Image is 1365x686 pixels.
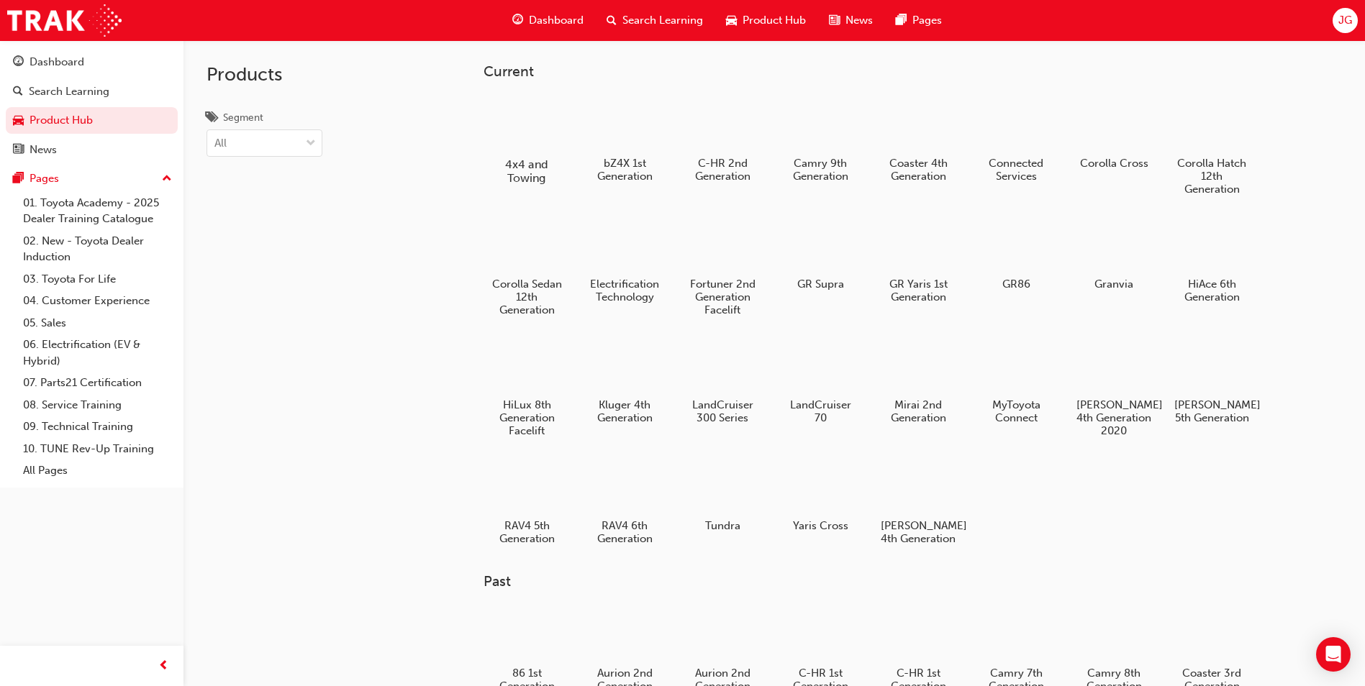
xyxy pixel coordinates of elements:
[875,454,961,550] a: [PERSON_NAME] 4th Generation
[777,454,863,537] a: Yaris Cross
[881,398,956,424] h5: Mirai 2nd Generation
[529,12,584,29] span: Dashboard
[622,12,703,29] span: Search Learning
[484,333,570,442] a: HiLux 8th Generation Facelift
[207,63,322,86] h2: Products
[484,91,570,188] a: 4x4 and Towing
[685,519,761,532] h5: Tundra
[489,278,565,316] h5: Corolla Sedan 12th Generation
[1338,12,1352,29] span: JG
[6,165,178,192] button: Pages
[1174,398,1250,424] h5: [PERSON_NAME] 5th Generation
[306,134,316,153] span: down-icon
[607,12,617,29] span: search-icon
[783,278,858,291] h5: GR Supra
[17,459,178,482] a: All Pages
[484,573,1301,590] h3: Past
[1169,333,1255,429] a: [PERSON_NAME] 5th Generation
[881,278,956,303] h5: GR Yaris 1st Generation
[777,333,863,429] a: LandCruiser 70
[17,230,178,268] a: 02. New - Toyota Dealer Induction
[1333,8,1358,33] button: JG
[30,142,57,158] div: News
[679,212,766,321] a: Fortuner 2nd Generation Facelift
[30,54,84,70] div: Dashboard
[715,6,817,35] a: car-iconProduct Hub
[6,107,178,134] a: Product Hub
[979,157,1054,183] h5: Connected Services
[875,91,961,188] a: Coaster 4th Generation
[685,157,761,183] h5: C-HR 2nd Generation
[489,519,565,545] h5: RAV4 5th Generation
[881,157,956,183] h5: Coaster 4th Generation
[875,212,961,308] a: GR Yaris 1st Generation
[501,6,595,35] a: guage-iconDashboard
[845,12,873,29] span: News
[979,398,1054,424] h5: MyToyota Connect
[484,212,570,321] a: Corolla Sedan 12th Generation
[162,170,172,188] span: up-icon
[1076,278,1152,291] h5: Granvia
[979,278,1054,291] h5: GR86
[484,63,1301,80] h3: Current
[30,170,59,187] div: Pages
[17,290,178,312] a: 04. Customer Experience
[29,83,109,100] div: Search Learning
[1076,398,1152,437] h5: [PERSON_NAME] 4th Generation 2020
[484,454,570,550] a: RAV4 5th Generation
[973,91,1059,188] a: Connected Services
[587,398,663,424] h5: Kluger 4th Generation
[158,657,169,675] span: prev-icon
[896,12,907,29] span: pages-icon
[679,454,766,537] a: Tundra
[726,12,737,29] span: car-icon
[581,454,668,550] a: RAV4 6th Generation
[1174,278,1250,303] h5: HiAce 6th Generation
[783,398,858,424] h5: LandCruiser 70
[6,137,178,163] a: News
[487,157,567,185] h5: 4x4 and Towing
[17,334,178,372] a: 06. Electrification (EV & Hybrid)
[884,6,953,35] a: pages-iconPages
[1316,637,1351,672] div: Open Intercom Messenger
[743,12,806,29] span: Product Hub
[829,12,840,29] span: news-icon
[777,91,863,188] a: Camry 9th Generation
[875,333,961,429] a: Mirai 2nd Generation
[13,56,24,69] span: guage-icon
[17,312,178,334] a: 05. Sales
[581,333,668,429] a: Kluger 4th Generation
[581,91,668,188] a: bZ4X 1st Generation
[13,114,24,127] span: car-icon
[17,268,178,291] a: 03. Toyota For Life
[1076,157,1152,170] h5: Corolla Cross
[7,4,122,37] img: Trak
[6,78,178,105] a: Search Learning
[17,372,178,394] a: 07. Parts21 Certification
[817,6,884,35] a: news-iconNews
[1071,212,1157,296] a: Granvia
[1071,91,1157,175] a: Corolla Cross
[685,278,761,316] h5: Fortuner 2nd Generation Facelift
[777,212,863,296] a: GR Supra
[912,12,942,29] span: Pages
[6,49,178,76] a: Dashboard
[17,394,178,416] a: 08. Service Training
[512,12,523,29] span: guage-icon
[679,91,766,188] a: C-HR 2nd Generation
[489,398,565,437] h5: HiLux 8th Generation Facelift
[1174,157,1250,196] h5: Corolla Hatch 12th Generation
[587,157,663,183] h5: bZ4X 1st Generation
[581,212,668,308] a: Electrification Technology
[17,416,178,438] a: 09. Technical Training
[783,157,858,183] h5: Camry 9th Generation
[587,278,663,303] h5: Electrification Technology
[13,173,24,186] span: pages-icon
[13,144,24,157] span: news-icon
[973,212,1059,296] a: GR86
[17,438,178,460] a: 10. TUNE Rev-Up Training
[685,398,761,424] h5: LandCruiser 300 Series
[17,192,178,230] a: 01. Toyota Academy - 2025 Dealer Training Catalogue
